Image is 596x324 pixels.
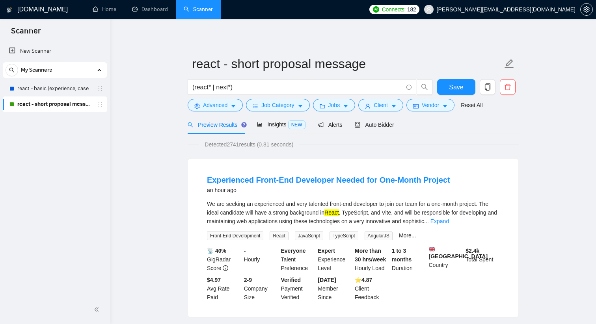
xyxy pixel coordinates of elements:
a: New Scanner [9,43,101,59]
div: GigRadar Score [205,246,242,272]
span: 182 [407,5,416,14]
span: Jobs [328,101,340,109]
div: Hourly Load [353,246,390,272]
li: New Scanner [3,43,107,59]
button: userClientcaret-down [358,99,403,111]
span: caret-down [343,103,348,109]
div: Country [427,246,464,272]
div: Duration [390,246,427,272]
span: Detected 2741 results (0.81 seconds) [199,140,299,149]
span: JavaScript [295,231,323,240]
span: Scanner [5,25,47,42]
span: caret-down [391,103,397,109]
div: Company Size [242,276,279,302]
button: search [6,64,18,76]
b: [DATE] [318,277,336,283]
div: Total Spent [464,246,501,272]
button: delete [500,79,516,95]
span: user [365,103,371,109]
span: Front-End Development [207,231,263,240]
span: Vendor [422,101,439,109]
b: ⭐️ 4.87 [355,277,372,283]
span: AngularJS [365,231,393,240]
span: Advanced [203,101,227,109]
div: Member Since [316,276,353,302]
span: user [426,7,432,12]
span: Save [449,82,463,92]
b: $4.97 [207,277,221,283]
div: Experience Level [316,246,353,272]
span: holder [97,101,103,107]
span: setting [194,103,200,109]
b: $ 2.4k [466,248,479,254]
button: search [417,79,432,95]
span: Auto Bidder [355,122,394,128]
button: folderJobscaret-down [313,99,356,111]
span: Insights [257,121,305,128]
span: Client [374,101,388,109]
button: settingAdvancedcaret-down [188,99,243,111]
b: [GEOGRAPHIC_DATA] [429,246,488,259]
span: Alerts [318,122,343,128]
a: Expand [430,218,449,224]
a: homeHome [93,6,116,13]
button: setting [580,3,593,16]
span: search [6,67,18,73]
span: Preview Results [188,122,244,128]
span: copy [480,83,495,91]
span: bars [253,103,258,109]
span: notification [318,122,324,128]
input: Search Freelance Jobs... [192,82,403,92]
b: 1 to 3 months [392,248,412,263]
span: folder [320,103,325,109]
span: holder [97,85,103,92]
div: an hour ago [207,185,450,195]
span: My Scanners [21,62,52,78]
a: More... [399,232,416,239]
span: ... [424,218,429,224]
b: - [244,248,246,254]
span: caret-down [298,103,303,109]
a: Experienced Front-End Developer Needed for One-Month Project [207,176,450,184]
a: react - short proposal message [17,96,92,112]
button: idcardVendorcaret-down [406,99,454,111]
b: More than 30 hrs/week [355,248,386,263]
img: logo [7,4,12,16]
iframe: Intercom live chat [569,297,588,316]
a: searchScanner [184,6,213,13]
div: We are seeking an experienced and very talented front-end developer to join our team for a one-mo... [207,200,499,226]
div: Client Feedback [353,276,390,302]
button: barsJob Categorycaret-down [246,99,309,111]
div: Talent Preference [279,246,317,272]
a: Reset All [461,101,482,109]
a: dashboardDashboard [132,6,168,13]
b: 📡 40% [207,248,226,254]
a: setting [580,6,593,13]
span: area-chart [257,122,263,127]
b: Verified [281,277,301,283]
div: Payment Verified [279,276,317,302]
span: search [417,83,432,91]
span: React [270,231,288,240]
span: edit [504,59,514,69]
span: search [188,122,193,128]
span: Job Category [261,101,294,109]
div: Hourly [242,246,279,272]
img: upwork-logo.png [373,6,379,13]
span: info-circle [406,85,412,90]
div: Tooltip anchor [240,121,248,128]
mark: React [324,209,339,216]
span: Connects: [382,5,406,14]
input: Scanner name... [192,54,503,74]
b: Everyone [281,248,306,254]
div: Avg Rate Paid [205,276,242,302]
b: Expert [318,248,335,254]
span: idcard [413,103,419,109]
span: robot [355,122,360,128]
span: NEW [288,120,305,129]
span: caret-down [231,103,236,109]
span: info-circle [223,265,228,271]
button: Save [437,79,475,95]
button: copy [480,79,495,95]
span: delete [500,83,515,91]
